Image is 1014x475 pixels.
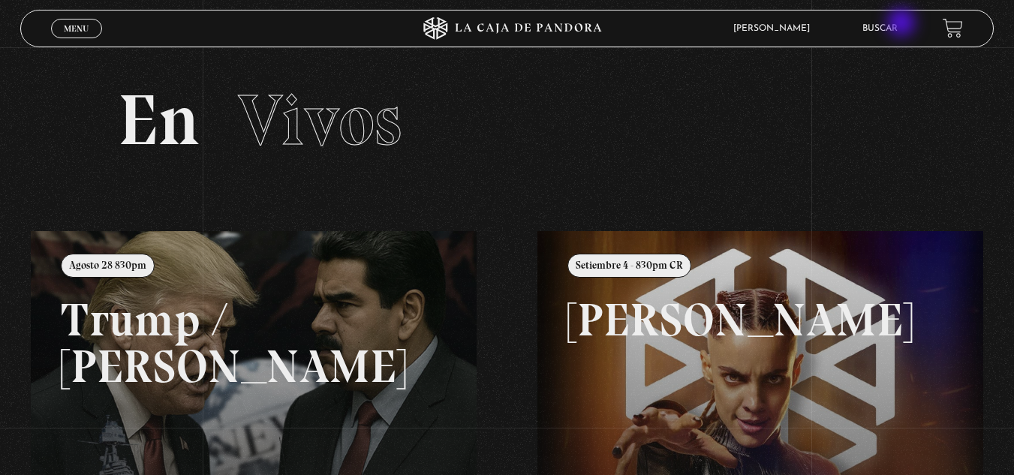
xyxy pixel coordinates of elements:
[238,77,402,163] span: Vivos
[862,24,898,33] a: Buscar
[726,24,825,33] span: [PERSON_NAME]
[64,24,89,33] span: Menu
[118,85,897,156] h2: En
[59,36,94,47] span: Cerrar
[943,18,963,38] a: View your shopping cart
